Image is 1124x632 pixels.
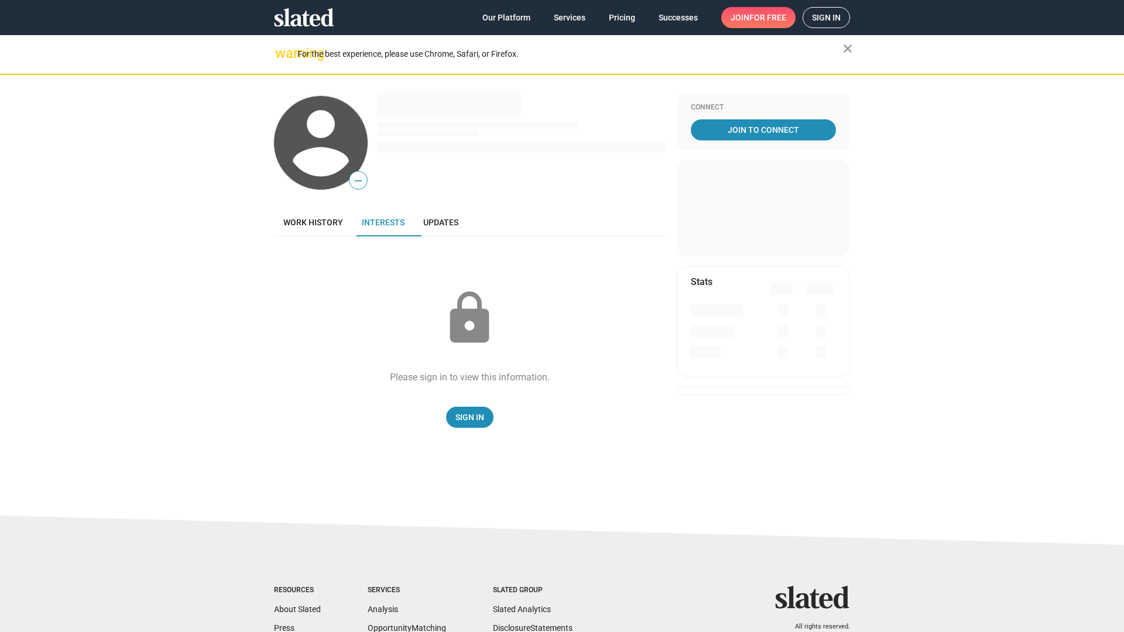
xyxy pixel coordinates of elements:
[482,7,530,28] span: Our Platform
[473,7,540,28] a: Our Platform
[349,173,367,188] span: —
[731,7,786,28] span: Join
[274,586,321,595] div: Resources
[274,604,321,614] a: About Slated
[649,7,707,28] a: Successes
[659,7,698,28] span: Successes
[297,46,843,62] div: For the best experience, please use Chrome, Safari, or Firefox.
[414,208,468,236] a: Updates
[390,371,550,383] div: Please sign in to view this information.
[721,7,796,28] a: Joinfor free
[493,586,573,595] div: Slated Group
[691,119,836,140] a: Join To Connect
[693,119,834,140] span: Join To Connect
[275,46,289,60] mat-icon: warning
[599,7,645,28] a: Pricing
[691,276,712,288] mat-card-title: Stats
[544,7,595,28] a: Services
[423,218,458,227] span: Updates
[493,604,551,614] a: Slated Analytics
[841,42,855,56] mat-icon: close
[749,7,786,28] span: for free
[274,208,352,236] a: Work history
[812,8,841,28] span: Sign in
[691,103,836,112] div: Connect
[440,289,499,348] mat-icon: lock
[803,7,850,28] a: Sign in
[362,218,405,227] span: Interests
[446,407,494,428] a: Sign In
[368,586,446,595] div: Services
[352,208,414,236] a: Interests
[609,7,635,28] span: Pricing
[368,604,398,614] a: Analysis
[283,218,343,227] span: Work history
[554,7,585,28] span: Services
[455,407,484,428] span: Sign In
